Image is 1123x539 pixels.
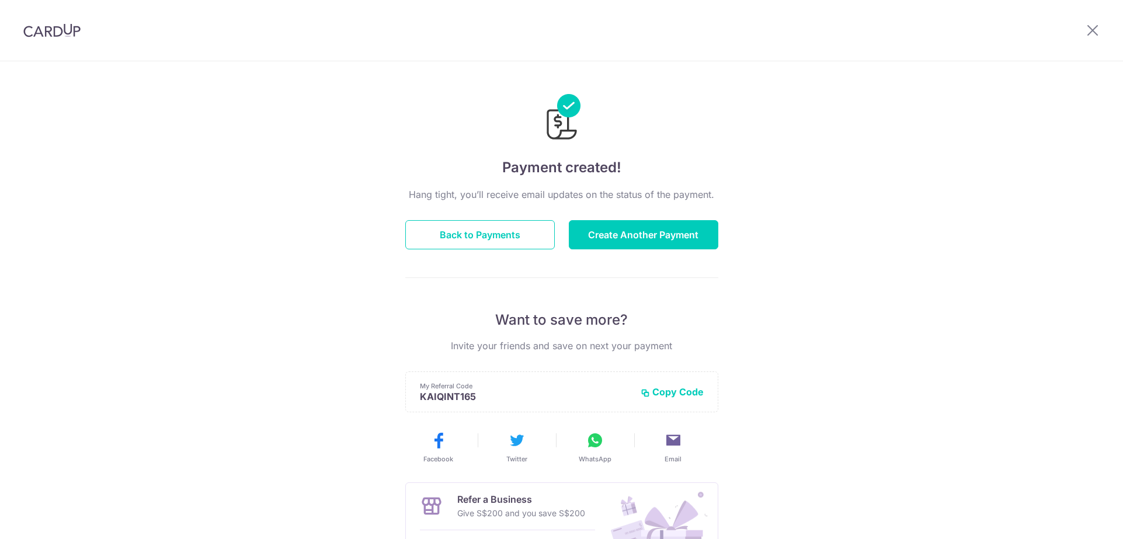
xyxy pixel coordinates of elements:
[23,23,81,37] img: CardUp
[457,492,585,506] p: Refer a Business
[405,157,718,178] h4: Payment created!
[641,386,704,398] button: Copy Code
[639,431,708,464] button: Email
[1048,504,1111,533] iframe: Opens a widget where you can find more information
[561,431,630,464] button: WhatsApp
[457,506,585,520] p: Give S$200 and you save S$200
[405,187,718,201] p: Hang tight, you’ll receive email updates on the status of the payment.
[482,431,551,464] button: Twitter
[405,339,718,353] p: Invite your friends and save on next your payment
[543,94,580,143] img: Payments
[506,454,527,464] span: Twitter
[420,391,631,402] p: KAIQINT165
[420,381,631,391] p: My Referral Code
[404,431,473,464] button: Facebook
[569,220,718,249] button: Create Another Payment
[405,220,555,249] button: Back to Payments
[405,311,718,329] p: Want to save more?
[665,454,682,464] span: Email
[579,454,611,464] span: WhatsApp
[423,454,453,464] span: Facebook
